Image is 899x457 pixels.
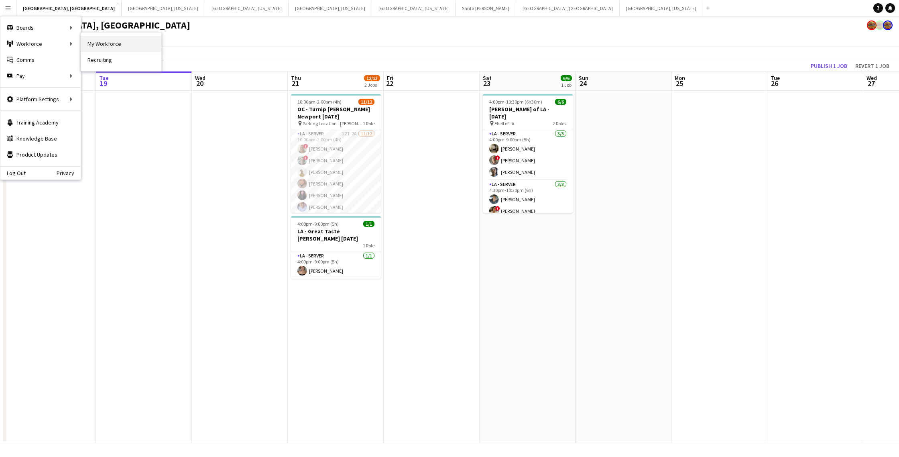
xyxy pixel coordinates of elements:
span: ! [303,155,308,160]
span: 4:00pm-9:00pm (5h) [297,221,339,227]
span: Wed [866,74,877,82]
span: Parking Location - [PERSON_NAME][GEOGRAPHIC_DATA] [303,120,363,126]
span: Tue [99,74,109,82]
span: 24 [578,79,588,88]
a: Product Updates [0,147,81,163]
span: 11/12 [358,99,374,105]
span: 27 [865,79,877,88]
app-user-avatar: Rollin Hero [883,20,893,30]
app-card-role: LA - Server3/34:00pm-9:00pm (5h)[PERSON_NAME]![PERSON_NAME][PERSON_NAME] [483,129,573,180]
button: [GEOGRAPHIC_DATA], [US_STATE] [122,0,205,16]
a: My Workforce [81,36,161,52]
span: 10:00am-2:00pm (4h) [297,99,342,105]
span: 4:00pm-10:30pm (6h30m) [489,99,542,105]
span: 23 [482,79,492,88]
span: Ebell of LA [494,120,515,126]
a: Privacy [57,170,81,176]
button: [GEOGRAPHIC_DATA], [US_STATE] [372,0,456,16]
button: Santa [PERSON_NAME] [456,0,516,16]
div: 1 Job [561,82,572,88]
app-user-avatar: Rollin Hero [875,20,885,30]
a: Recruiting [81,52,161,68]
span: 1 Role [363,243,374,249]
app-job-card: 4:00pm-10:30pm (6h30m)6/6[PERSON_NAME] of LA - [DATE] Ebell of LA2 RolesLA - Server3/34:00pm-9:00... [483,94,573,213]
span: 1/1 [363,221,374,227]
span: Wed [195,74,205,82]
app-card-role: LA - Server1/14:00pm-9:00pm (5h)[PERSON_NAME] [291,251,381,279]
span: 26 [769,79,780,88]
span: 20 [194,79,205,88]
span: Thu [291,74,301,82]
div: Workforce [0,36,81,52]
span: 1 Role [363,120,374,126]
app-user-avatar: Rollin Hero [867,20,877,30]
a: Training Academy [0,114,81,131]
span: 22 [386,79,393,88]
div: Boards [0,20,81,36]
button: Publish 1 job [807,61,850,71]
span: 2 Roles [553,120,566,126]
div: 2 Jobs [364,82,380,88]
app-job-card: 10:00am-2:00pm (4h)11/12OC - Turnip [PERSON_NAME] Newport [DATE] Parking Location - [PERSON_NAME]... [291,94,381,213]
span: 25 [673,79,685,88]
a: Log Out [0,170,26,176]
app-card-role: LA - Server3/34:30pm-10:30pm (6h)[PERSON_NAME]![PERSON_NAME] [483,180,573,231]
span: 12/13 [364,75,380,81]
span: Fri [387,74,393,82]
button: [GEOGRAPHIC_DATA], [US_STATE] [620,0,703,16]
span: ! [495,155,500,160]
app-card-role: LA - Server12I2A11/1210:00am-2:00pm (4h)![PERSON_NAME]![PERSON_NAME][PERSON_NAME][PERSON_NAME][PE... [291,129,381,285]
span: ! [495,206,500,211]
span: 21 [290,79,301,88]
span: Mon [675,74,685,82]
span: Tue [771,74,780,82]
h3: OC - Turnip [PERSON_NAME] Newport [DATE] [291,106,381,120]
h3: LA - Great Taste [PERSON_NAME] [DATE] [291,228,381,242]
button: [GEOGRAPHIC_DATA], [GEOGRAPHIC_DATA] [16,0,122,16]
span: ! [303,144,308,149]
div: Platform Settings [0,91,81,107]
a: Comms [0,52,81,68]
button: [GEOGRAPHIC_DATA], [US_STATE] [205,0,289,16]
div: Pay [0,68,81,84]
app-job-card: 4:00pm-9:00pm (5h)1/1LA - Great Taste [PERSON_NAME] [DATE]1 RoleLA - Server1/14:00pm-9:00pm (5h)[... [291,216,381,279]
button: [GEOGRAPHIC_DATA], [US_STATE] [289,0,372,16]
span: Sun [579,74,588,82]
h3: [PERSON_NAME] of LA - [DATE] [483,106,573,120]
span: 6/6 [561,75,572,81]
h1: [GEOGRAPHIC_DATA], [GEOGRAPHIC_DATA] [6,19,190,31]
a: Knowledge Base [0,131,81,147]
button: [GEOGRAPHIC_DATA], [GEOGRAPHIC_DATA] [516,0,620,16]
span: 6/6 [555,99,566,105]
button: Revert 1 job [852,61,893,71]
span: Sat [483,74,492,82]
span: 19 [98,79,109,88]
